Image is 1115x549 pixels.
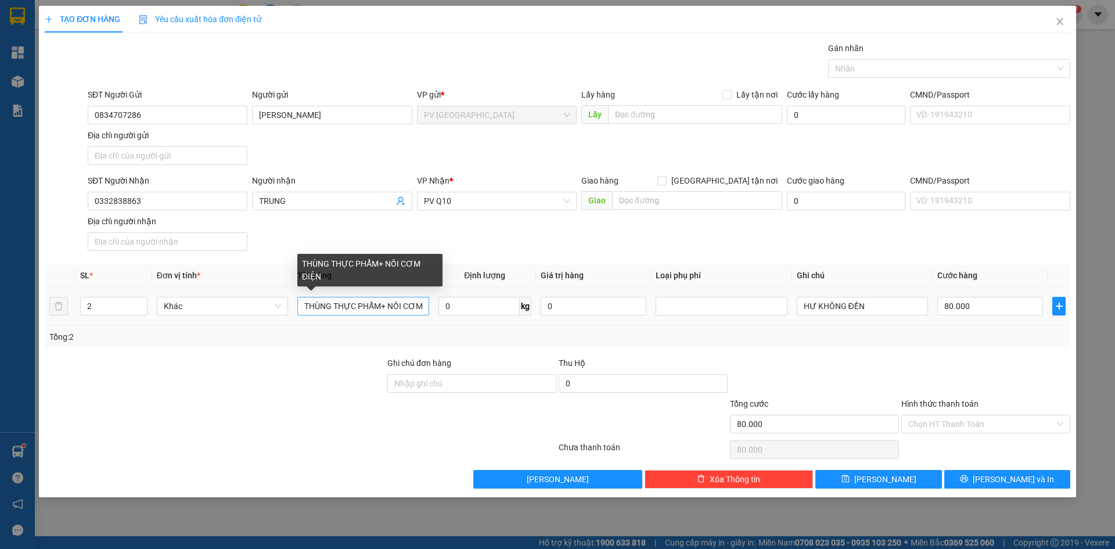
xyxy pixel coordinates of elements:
[15,15,73,73] img: logo.jpg
[697,475,705,484] span: delete
[581,191,612,210] span: Giao
[1052,297,1065,315] button: plus
[960,475,968,484] span: printer
[815,470,941,489] button: save[PERSON_NAME]
[109,28,485,43] li: [STREET_ADDRESS][PERSON_NAME]. [GEOGRAPHIC_DATA], Tỉnh [GEOGRAPHIC_DATA]
[139,15,148,24] img: icon
[45,15,53,23] span: plus
[1044,6,1076,38] button: Close
[297,254,443,286] div: THÙNG THỰC PHẨM+ NỒI CƠM ĐIỆN
[88,146,247,165] input: Địa chỉ của người gửi
[787,192,905,210] input: Cước giao hàng
[424,106,570,124] span: PV Hòa Thành
[792,264,933,287] th: Ghi chú
[1053,302,1064,311] span: plus
[139,15,261,24] span: Yêu cầu xuất hóa đơn điện tử
[297,297,429,315] input: VD: Bàn, Ghế
[15,84,173,123] b: GỬI : PV [GEOGRAPHIC_DATA]
[828,44,864,53] label: Gán nhãn
[424,192,570,210] span: PV Q10
[557,441,729,461] div: Chưa thanh toán
[157,271,200,280] span: Đơn vị tính
[667,174,782,187] span: [GEOGRAPHIC_DATA] tận nơi
[541,271,584,280] span: Giá trị hàng
[651,264,792,287] th: Loại phụ phí
[787,176,844,185] label: Cước giao hàng
[797,297,928,315] input: Ghi Chú
[645,470,814,489] button: deleteXóa Thông tin
[608,105,782,124] input: Dọc đường
[910,88,1070,101] div: CMND/Passport
[732,88,782,101] span: Lấy tận nơi
[787,106,905,124] input: Cước lấy hàng
[252,174,412,187] div: Người nhận
[387,374,556,393] input: Ghi chú đơn hàng
[710,473,760,486] span: Xóa Thông tin
[417,176,449,185] span: VP Nhận
[88,232,247,251] input: Địa chỉ của người nhận
[854,473,916,486] span: [PERSON_NAME]
[164,297,281,315] span: Khác
[841,475,850,484] span: save
[109,43,485,58] li: Hotline: 1900 8153
[901,399,979,408] label: Hình thức thanh toán
[730,399,768,408] span: Tổng cước
[581,105,608,124] span: Lấy
[520,297,531,315] span: kg
[417,88,577,101] div: VP gửi
[787,90,839,99] label: Cước lấy hàng
[541,297,646,315] input: 0
[88,88,247,101] div: SĐT Người Gửi
[581,176,618,185] span: Giao hàng
[559,358,585,368] span: Thu Hộ
[944,470,1070,489] button: printer[PERSON_NAME] và In
[464,271,505,280] span: Định lượng
[49,331,430,343] div: Tổng: 2
[1055,17,1064,26] span: close
[80,271,89,280] span: SL
[937,271,977,280] span: Cước hàng
[973,473,1054,486] span: [PERSON_NAME] và In
[49,297,68,315] button: delete
[88,174,247,187] div: SĐT Người Nhận
[527,473,589,486] span: [PERSON_NAME]
[88,215,247,228] div: Địa chỉ người nhận
[396,196,405,206] span: user-add
[612,191,782,210] input: Dọc đường
[473,470,642,489] button: [PERSON_NAME]
[88,129,247,142] div: Địa chỉ người gửi
[387,358,451,368] label: Ghi chú đơn hàng
[45,15,120,24] span: TẠO ĐƠN HÀNG
[910,174,1070,187] div: CMND/Passport
[581,90,615,99] span: Lấy hàng
[252,88,412,101] div: Người gửi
